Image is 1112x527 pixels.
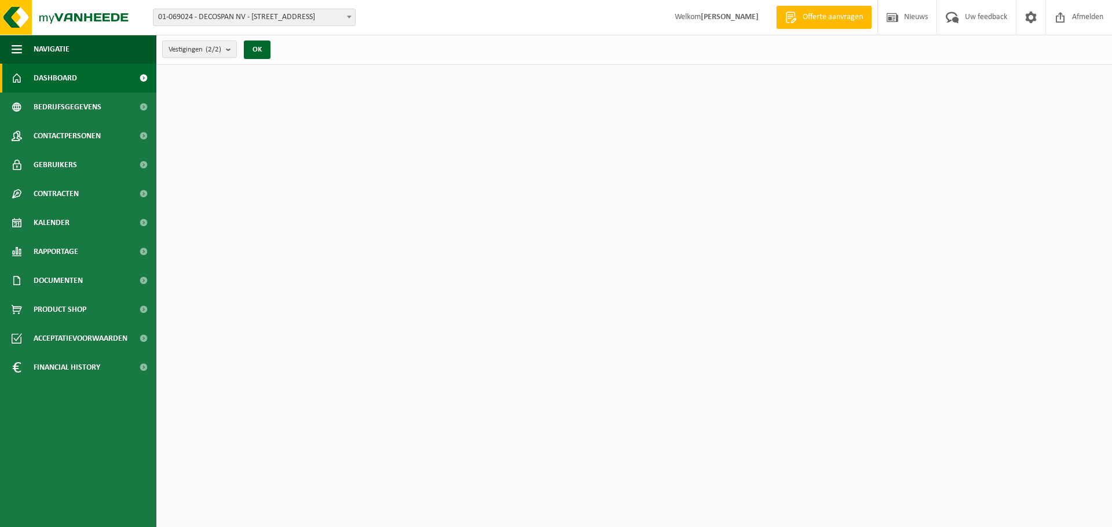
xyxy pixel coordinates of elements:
[34,179,79,208] span: Contracten
[206,46,221,53] count: (2/2)
[34,295,86,324] span: Product Shop
[153,9,355,25] span: 01-069024 - DECOSPAN NV - 8930 MENEN, LAGEWEG 33
[34,353,100,382] span: Financial History
[244,40,270,59] button: OK
[776,6,872,29] a: Offerte aanvragen
[34,93,101,121] span: Bedrijfsgegevens
[169,41,221,58] span: Vestigingen
[34,121,101,150] span: Contactpersonen
[34,64,77,93] span: Dashboard
[34,324,127,353] span: Acceptatievoorwaarden
[162,40,237,58] button: Vestigingen(2/2)
[800,12,866,23] span: Offerte aanvragen
[34,266,83,295] span: Documenten
[34,150,77,179] span: Gebruikers
[34,208,69,237] span: Kalender
[34,35,69,64] span: Navigatie
[153,9,356,26] span: 01-069024 - DECOSPAN NV - 8930 MENEN, LAGEWEG 33
[701,13,759,21] strong: [PERSON_NAME]
[34,237,78,266] span: Rapportage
